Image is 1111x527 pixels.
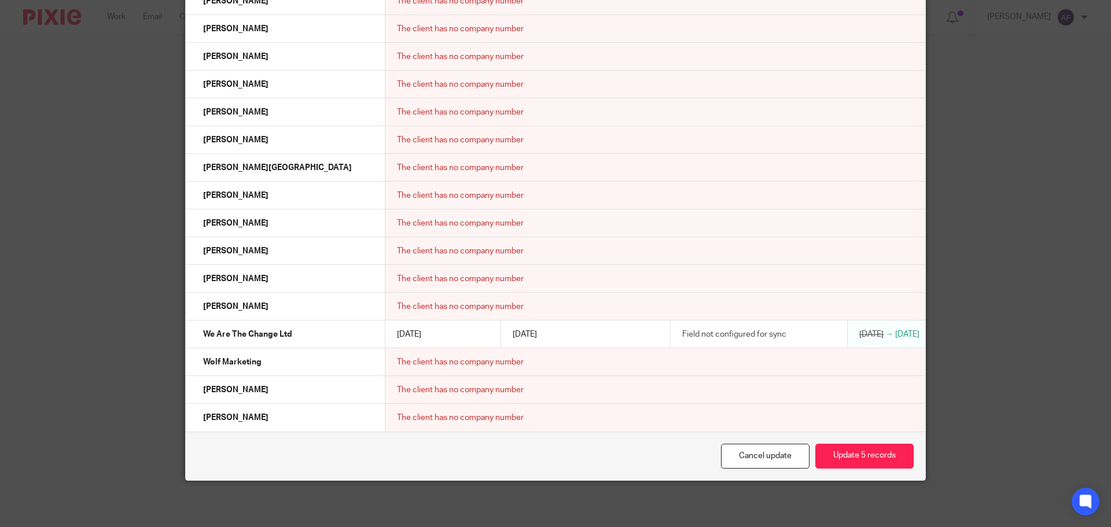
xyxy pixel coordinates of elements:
td: [PERSON_NAME][GEOGRAPHIC_DATA] [186,154,385,182]
td: [PERSON_NAME] [186,293,385,320]
span: [DATE] [513,330,537,338]
span: → [885,330,893,338]
td: [PERSON_NAME] [186,404,385,432]
td: The client has no company number [385,43,1099,71]
td: Wolf Marketing [186,348,385,376]
td: The client has no company number [385,265,1099,293]
td: The client has no company number [385,376,1099,404]
td: [PERSON_NAME] [186,376,385,404]
td: [PERSON_NAME] [186,237,385,265]
span: [DATE] [397,330,421,338]
td: [PERSON_NAME] [186,265,385,293]
td: The client has no company number [385,154,1099,182]
td: The client has no company number [385,15,1099,43]
td: The client has no company number [385,404,1099,432]
td: The client has no company number [385,209,1099,237]
td: The client has no company number [385,71,1099,98]
td: [PERSON_NAME] [186,126,385,154]
td: The client has no company number [385,293,1099,320]
td: The client has no company number [385,126,1099,154]
td: [PERSON_NAME] [186,182,385,209]
td: The client has no company number [385,98,1099,126]
td: We Are The Change Ltd [186,320,385,348]
td: [PERSON_NAME] [186,98,385,126]
td: [PERSON_NAME] [186,209,385,237]
td: The client has no company number [385,182,1099,209]
button: Update 5 records [815,444,914,469]
td: [PERSON_NAME] [186,43,385,71]
td: The client has no company number [385,237,1099,265]
td: The client has no company number [385,348,1099,376]
span: [DATE] [859,330,884,338]
td: [PERSON_NAME] [186,71,385,98]
a: Cancel update [721,444,810,469]
div: Field not configured for sync [682,329,836,340]
span: [DATE] [895,330,919,338]
td: [PERSON_NAME] [186,15,385,43]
